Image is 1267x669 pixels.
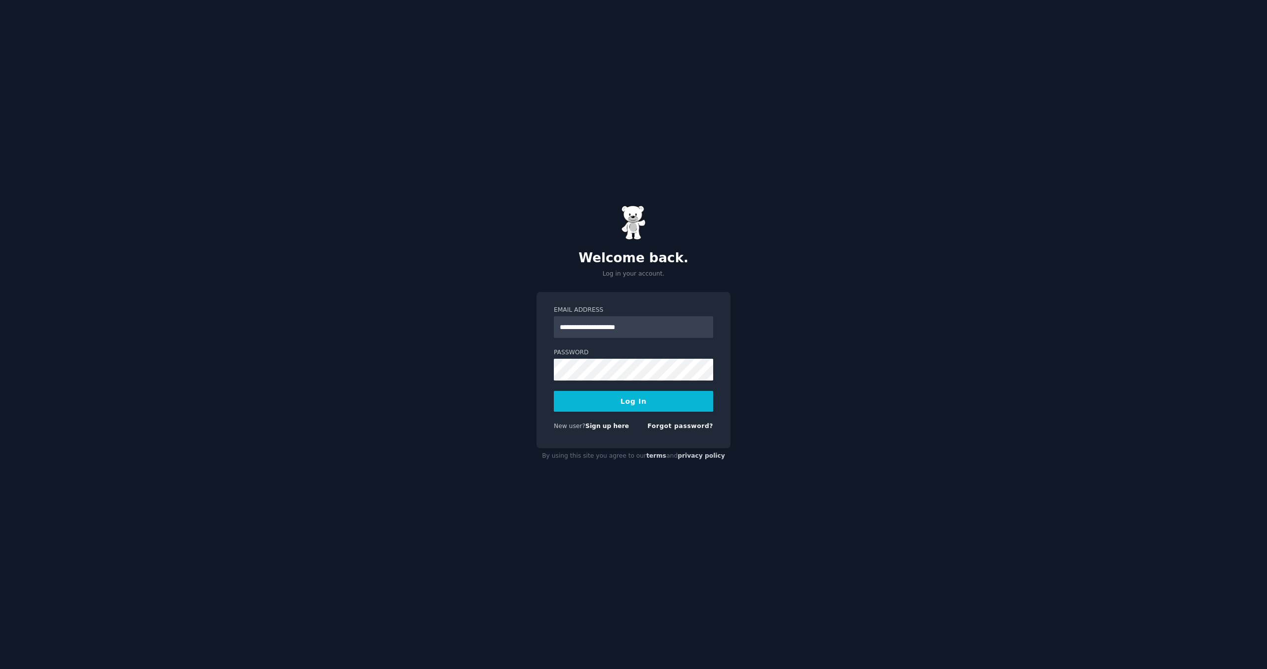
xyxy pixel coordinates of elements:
a: terms [646,452,666,459]
label: Password [554,348,713,357]
a: Sign up here [585,423,629,430]
img: Gummy Bear [621,205,646,240]
label: Email Address [554,306,713,315]
span: New user? [554,423,585,430]
a: Forgot password? [647,423,713,430]
p: Log in your account. [536,270,731,279]
button: Log In [554,391,713,412]
h2: Welcome back. [536,250,731,266]
div: By using this site you agree to our and [536,448,731,464]
a: privacy policy [678,452,725,459]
